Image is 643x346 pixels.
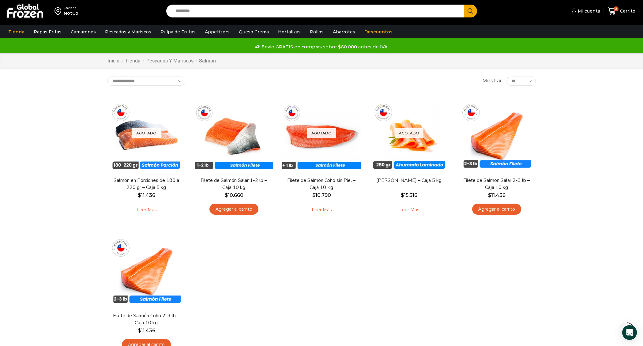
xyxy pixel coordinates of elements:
[146,58,194,65] a: Pescados y Mariscos
[401,192,417,198] bdi: 15.316
[330,26,358,38] a: Abarrotes
[286,177,357,191] a: Filete de Salmón Coho sin Piel – Caja 10 Kg
[111,312,182,326] a: Filete de Salmón Coho 2-3 lb – Caja 10 kg
[390,204,429,216] a: Leé más sobre “Salmón Ahumado Laminado - Caja 5 kg”
[199,177,269,191] a: Filete de Salmón Salar 1-2 lb – Caja 10 kg
[395,128,423,138] p: Agotado
[127,204,166,216] a: Leé más sobre “Salmón en Porciones de 180 a 220 gr - Caja 5 kg”
[307,128,336,138] p: Agotado
[111,177,182,191] a: Salmón en Porciones de 180 a 220 gr – Caja 5 kg
[614,6,619,11] span: 2
[302,204,341,216] a: Leé más sobre “Filete de Salmón Coho sin Piel – Caja 10 Kg”
[64,6,78,10] div: Enviar a
[225,192,228,198] span: $
[401,192,404,198] span: $
[138,328,155,333] bdi: 11.436
[107,58,120,65] a: Inicio
[202,26,233,38] a: Appetizers
[622,325,637,340] div: Open Intercom Messenger
[307,26,327,38] a: Pollos
[64,10,78,16] div: NotCo
[576,8,600,14] span: Mi cuenta
[606,4,637,18] a: 2 Carrito
[55,6,64,16] img: address-field-icon.svg
[488,192,491,198] span: $
[209,204,258,215] a: Agregar al carrito: “Filete de Salmón Salar 1-2 lb – Caja 10 kg”
[312,192,315,198] span: $
[138,192,155,198] bdi: 11.436
[488,192,506,198] bdi: 11.436
[570,5,600,17] a: Mi cuenta
[125,58,141,65] a: Tienda
[464,5,477,17] button: Search button
[472,204,521,215] a: Agregar al carrito: “Filete de Salmón Salar 2-3 lb - Caja 10 kg”
[68,26,99,38] a: Camarones
[236,26,272,38] a: Queso Crema
[374,177,444,184] a: [PERSON_NAME] – Caja 5 kg
[312,192,331,198] bdi: 10.790
[199,58,216,64] h1: Salmón
[482,77,502,85] span: Mostrar
[275,26,304,38] a: Hortalizas
[157,26,199,38] a: Pulpa de Frutas
[107,77,185,86] select: Pedido de la tienda
[31,26,65,38] a: Papas Fritas
[138,328,141,333] span: $
[225,192,243,198] bdi: 10.660
[107,58,216,65] nav: Breadcrumb
[102,26,154,38] a: Pescados y Mariscos
[132,128,161,138] p: Agotado
[138,192,141,198] span: $
[619,8,635,14] span: Carrito
[5,26,28,38] a: Tienda
[461,177,532,191] a: Filete de Salmón Salar 2-3 lb – Caja 10 kg
[361,26,396,38] a: Descuentos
